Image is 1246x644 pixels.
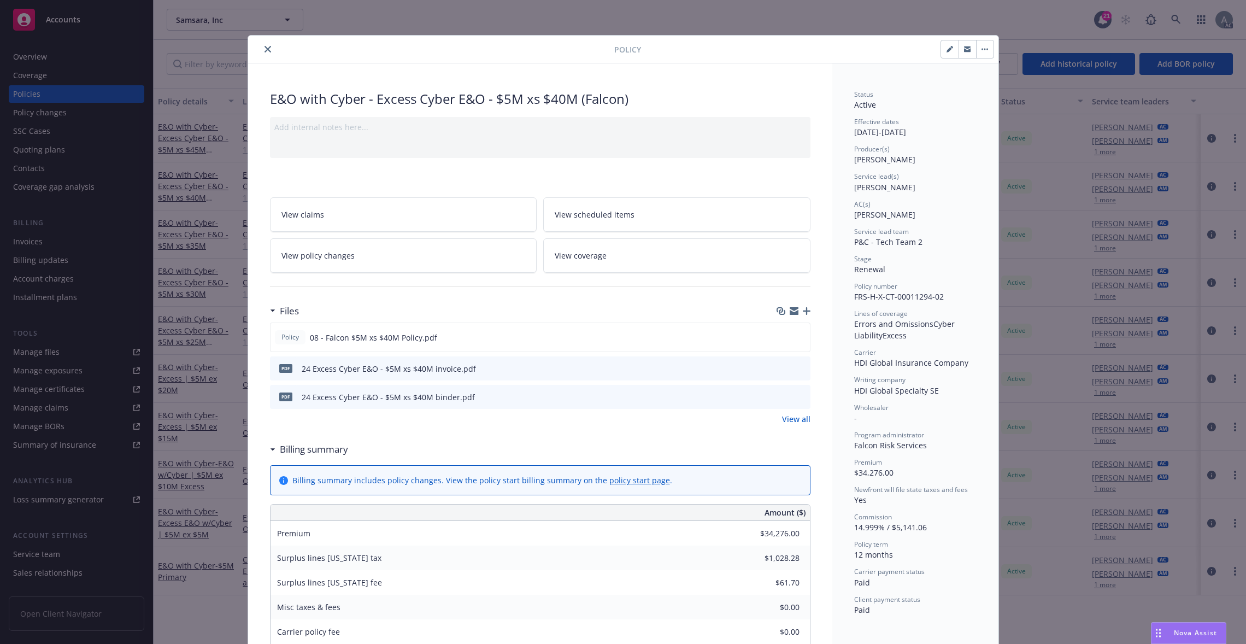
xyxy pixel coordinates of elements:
[555,250,607,261] span: View coverage
[1174,628,1217,637] span: Nova Assist
[735,575,806,591] input: 0.00
[854,375,906,384] span: Writing company
[782,413,810,425] a: View all
[609,475,670,485] a: policy start page
[854,549,893,560] span: 12 months
[555,209,634,220] span: View scheduled items
[261,43,274,56] button: close
[279,393,292,401] span: pdf
[854,182,915,192] span: [PERSON_NAME]
[796,332,806,343] button: preview file
[277,627,340,637] span: Carrier policy fee
[779,391,787,403] button: download file
[854,577,870,588] span: Paid
[854,467,894,478] span: $34,276.00
[854,430,924,440] span: Program administrator
[274,121,806,133] div: Add internal notes here...
[310,332,437,343] span: 08 - Falcon $5M xs $40M Policy.pdf
[854,154,915,165] span: [PERSON_NAME]
[854,264,885,274] span: Renewal
[779,363,787,374] button: download file
[270,197,537,232] a: View claims
[854,90,873,99] span: Status
[279,332,301,342] span: Policy
[1151,622,1226,644] button: Nova Assist
[854,144,890,154] span: Producer(s)
[854,385,939,396] span: HDI Global Specialty SE
[796,391,806,403] button: preview file
[854,282,897,291] span: Policy number
[854,540,888,549] span: Policy term
[854,99,876,110] span: Active
[270,238,537,273] a: View policy changes
[735,525,806,542] input: 0.00
[543,197,810,232] a: View scheduled items
[854,512,892,522] span: Commission
[292,475,672,486] div: Billing summary includes policy changes. View the policy start billing summary on the .
[854,291,944,302] span: FRS-H-X-CT-00011294-02
[302,363,476,374] div: 24 Excess Cyber E&O - $5M xs $40M invoice.pdf
[277,602,340,612] span: Misc taxes & fees
[854,567,925,576] span: Carrier payment status
[854,319,957,341] span: Cyber Liability
[279,364,292,372] span: pdf
[735,599,806,616] input: 0.00
[854,227,909,236] span: Service lead team
[854,403,889,412] span: Wholesaler
[854,495,867,505] span: Yes
[854,485,968,494] span: Newfront will file state taxes and fees
[778,332,787,343] button: download file
[854,440,927,450] span: Falcon Risk Services
[280,442,348,456] h3: Billing summary
[735,624,806,640] input: 0.00
[614,44,641,55] span: Policy
[543,238,810,273] a: View coverage
[270,90,810,108] div: E&O with Cyber - Excess Cyber E&O - $5M xs $40M (Falcon)
[270,304,299,318] div: Files
[854,117,899,126] span: Effective dates
[854,595,920,604] span: Client payment status
[854,605,870,615] span: Paid
[854,117,977,138] div: [DATE] - [DATE]
[854,348,876,357] span: Carrier
[796,363,806,374] button: preview file
[854,458,882,467] span: Premium
[854,254,872,264] span: Stage
[270,442,348,456] div: Billing summary
[854,522,927,532] span: 14.999% / $5,141.06
[277,553,381,563] span: Surplus lines [US_STATE] tax
[854,319,933,329] span: Errors and Omissions
[277,577,382,588] span: Surplus lines [US_STATE] fee
[1151,623,1165,643] div: Drag to move
[854,413,857,423] span: -
[854,209,915,220] span: [PERSON_NAME]
[854,358,968,368] span: HDI Global Insurance Company
[854,200,871,209] span: AC(s)
[280,304,299,318] h3: Files
[883,330,907,341] span: Excess
[765,507,806,518] span: Amount ($)
[854,309,908,318] span: Lines of coverage
[281,250,355,261] span: View policy changes
[302,391,475,403] div: 24 Excess Cyber E&O - $5M xs $40M binder.pdf
[854,172,899,181] span: Service lead(s)
[735,550,806,566] input: 0.00
[854,237,922,247] span: P&C - Tech Team 2
[277,528,310,538] span: Premium
[281,209,324,220] span: View claims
